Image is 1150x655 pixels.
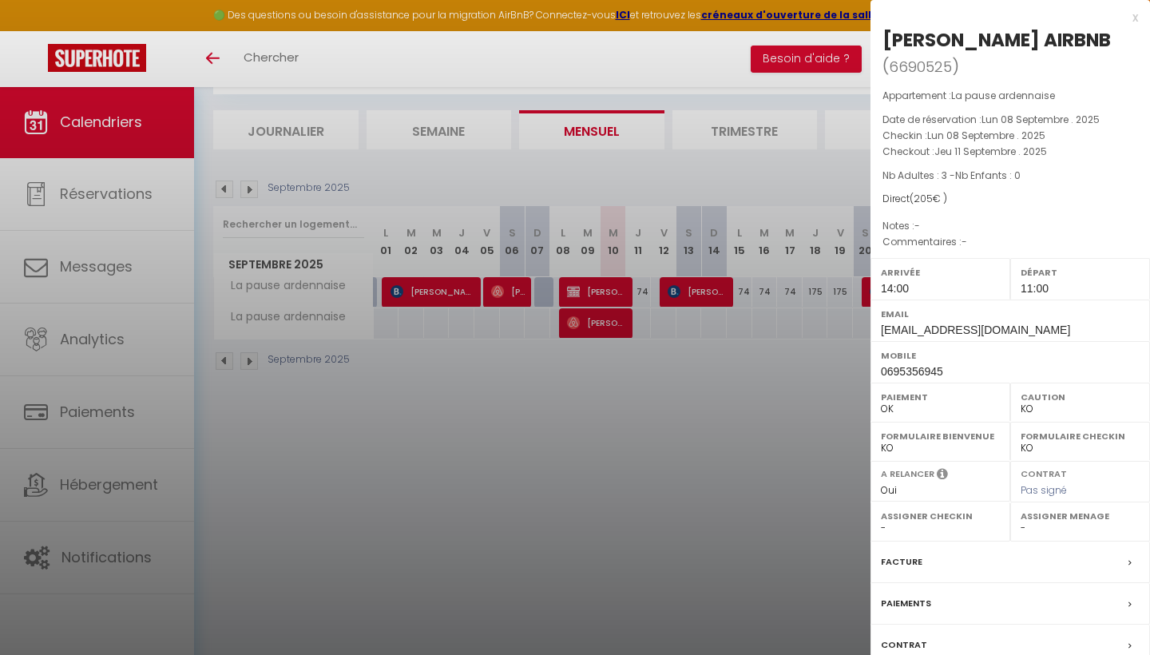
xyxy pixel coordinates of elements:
div: [PERSON_NAME] AIRBNB [882,27,1111,53]
label: Assigner Checkin [881,508,1000,524]
span: [EMAIL_ADDRESS][DOMAIN_NAME] [881,324,1070,336]
label: Départ [1021,264,1140,280]
span: 6690525 [889,57,952,77]
p: Checkin : [882,128,1138,144]
span: 0695356945 [881,365,943,378]
span: Lun 08 Septembre . 2025 [981,113,1100,126]
p: Date de réservation : [882,112,1138,128]
span: ( ) [882,55,959,77]
p: Appartement : [882,88,1138,104]
div: x [870,8,1138,27]
span: - [914,219,920,232]
span: 11:00 [1021,282,1049,295]
p: Commentaires : [882,234,1138,250]
label: Arrivée [881,264,1000,280]
label: Contrat [881,637,927,653]
span: Nb Adultes : 3 - [882,169,1021,182]
label: Mobile [881,347,1140,363]
label: Email [881,306,1140,322]
div: Direct [882,192,1138,207]
span: 14:00 [881,282,909,295]
label: Facture [881,554,922,570]
i: Sélectionner OUI si vous souhaiter envoyer les séquences de messages post-checkout [937,467,948,485]
button: Ouvrir le widget de chat LiveChat [13,6,61,54]
p: Notes : [882,218,1138,234]
span: Lun 08 Septembre . 2025 [927,129,1045,142]
label: Contrat [1021,467,1067,478]
span: Nb Enfants : 0 [955,169,1021,182]
span: - [962,235,967,248]
span: Jeu 11 Septembre . 2025 [934,145,1047,158]
span: ( € ) [910,192,947,205]
label: Paiements [881,595,931,612]
label: A relancer [881,467,934,481]
label: Assigner Menage [1021,508,1140,524]
span: La pause ardennaise [951,89,1055,102]
label: Formulaire Checkin [1021,428,1140,444]
span: Pas signé [1021,483,1067,497]
label: Formulaire Bienvenue [881,428,1000,444]
label: Caution [1021,389,1140,405]
p: Checkout : [882,144,1138,160]
span: 205 [914,192,933,205]
label: Paiement [881,389,1000,405]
